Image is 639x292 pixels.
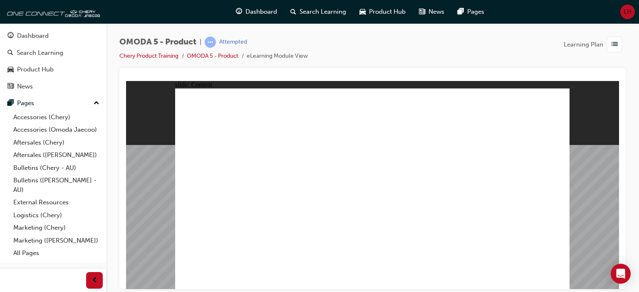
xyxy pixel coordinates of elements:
[419,7,425,17] span: news-icon
[3,27,103,96] button: DashboardSearch LearningProduct HubNews
[300,7,346,17] span: Search Learning
[412,3,451,20] a: news-iconNews
[3,45,103,61] a: Search Learning
[17,98,34,108] div: Pages
[17,31,49,41] div: Dashboard
[17,82,33,91] div: News
[3,96,103,111] button: Pages
[451,3,491,20] a: pages-iconPages
[245,7,277,17] span: Dashboard
[229,3,284,20] a: guage-iconDashboard
[205,37,216,48] span: learningRecordVerb_ATTEMPT-icon
[4,3,100,20] img: oneconnect
[3,28,103,44] a: Dashboard
[247,52,308,61] li: eLearning Module View
[94,98,99,109] span: up-icon
[10,234,103,247] a: Marketing ([PERSON_NAME])
[10,174,103,196] a: Bulletins ([PERSON_NAME] - AU)
[219,38,247,46] div: Attempted
[236,7,242,17] span: guage-icon
[17,65,54,74] div: Product Hub
[624,7,632,17] span: LH
[611,264,631,284] div: Open Intercom Messenger
[467,7,484,17] span: Pages
[369,7,406,17] span: Product Hub
[620,5,635,19] button: LH
[10,136,103,149] a: Aftersales (Chery)
[187,52,238,59] a: OMODA 5 - Product
[119,37,196,47] span: OMODA 5 - Product
[612,39,618,50] span: list-icon
[564,37,626,52] button: Learning Plan
[7,66,14,74] span: car-icon
[10,221,103,234] a: Marketing (Chery)
[458,7,464,17] span: pages-icon
[119,52,178,59] a: Chery Product Training
[359,7,366,17] span: car-icon
[7,49,13,57] span: search-icon
[3,62,103,77] a: Product Hub
[17,48,63,58] div: Search Learning
[290,7,296,17] span: search-icon
[10,209,103,222] a: Logistics (Chery)
[10,123,103,136] a: Accessories (Omoda Jaecoo)
[10,196,103,209] a: External Resources
[353,3,412,20] a: car-iconProduct Hub
[10,149,103,162] a: Aftersales ([PERSON_NAME])
[92,275,98,286] span: prev-icon
[7,83,14,91] span: news-icon
[10,247,103,260] a: All Pages
[7,32,14,40] span: guage-icon
[10,162,103,174] a: Bulletins (Chery - AU)
[428,7,444,17] span: News
[564,40,603,49] span: Learning Plan
[10,111,103,124] a: Accessories (Chery)
[200,37,201,47] span: |
[3,79,103,94] a: News
[284,3,353,20] a: search-iconSearch Learning
[7,100,14,107] span: pages-icon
